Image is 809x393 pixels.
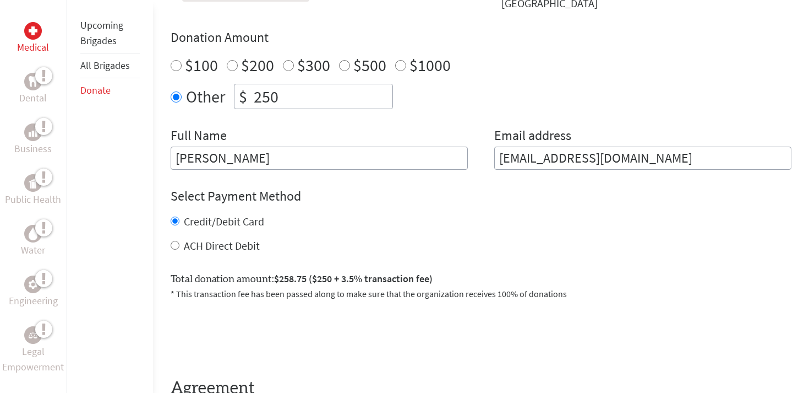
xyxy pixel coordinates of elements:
img: Water [29,227,37,240]
img: Public Health [29,177,37,189]
img: Engineering [29,280,37,289]
label: $200 [241,55,274,76]
a: Upcoming Brigades [80,19,123,47]
a: EngineeringEngineering [9,276,58,309]
div: $ [234,84,252,109]
input: Enter Amount [252,84,392,109]
label: Full Name [171,127,227,147]
img: Dental [29,76,37,87]
a: Public HealthPublic Health [5,174,61,207]
div: Engineering [24,276,42,293]
div: Business [24,123,42,141]
a: BusinessBusiness [14,123,52,157]
a: MedicalMedical [17,22,49,55]
label: $500 [353,55,386,76]
h4: Select Payment Method [171,187,791,205]
input: Your Email [494,147,791,170]
a: WaterWater [21,225,45,258]
label: $300 [297,55,330,76]
p: Dental [19,90,47,106]
p: * This transaction fee has been passed along to make sure that the organization receives 100% of ... [171,287,791,300]
img: Legal Empowerment [29,332,37,338]
label: $100 [185,55,218,76]
li: Upcoming Brigades [80,13,140,53]
label: Credit/Debit Card [184,214,264,228]
div: Legal Empowerment [24,326,42,344]
li: All Brigades [80,53,140,78]
p: Engineering [9,293,58,309]
div: Medical [24,22,42,40]
p: Business [14,141,52,157]
div: Dental [24,73,42,90]
p: Water [21,243,45,258]
img: Medical [29,26,37,35]
label: Other [186,84,225,109]
label: ACH Direct Debit [184,239,260,252]
span: $258.75 ($250 + 3.5% transaction fee) [274,272,433,285]
li: Donate [80,78,140,103]
label: Total donation amount: [171,271,433,287]
p: Legal Empowerment [2,344,64,375]
p: Medical [17,40,49,55]
h4: Donation Amount [171,29,791,46]
a: Donate [80,84,111,96]
input: Enter Full Name [171,147,468,170]
div: Water [24,225,42,243]
p: Public Health [5,192,61,207]
a: All Brigades [80,59,130,72]
label: Email address [494,127,571,147]
div: Public Health [24,174,42,192]
label: $1000 [409,55,451,76]
a: DentalDental [19,73,47,106]
a: Legal EmpowermentLegal Empowerment [2,326,64,375]
img: Business [29,128,37,137]
iframe: reCAPTCHA [171,314,338,357]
